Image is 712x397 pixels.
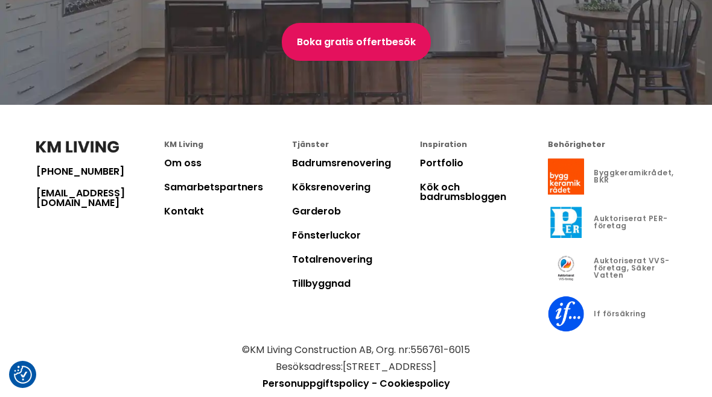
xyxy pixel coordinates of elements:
[548,141,676,149] div: Behörigheter
[292,252,372,266] a: Totalrenovering
[164,204,204,218] a: Kontakt
[594,310,646,317] div: If försäkring
[262,377,377,390] a: Personuppgiftspolicy -
[420,156,463,170] a: Portfolio
[164,180,263,194] a: Samarbetspartners
[14,366,32,384] button: Samtyckesinställningar
[292,228,361,242] a: Fönsterluckor
[292,180,370,194] a: Köksrenovering
[594,169,676,184] div: Byggkeramikrådet, BKR
[548,158,584,195] img: Byggkeramikrådet, BKR
[36,189,164,208] a: [EMAIL_ADDRESS][DOMAIN_NAME]
[548,250,584,286] img: Auktoriserat VVS-företag, Säker Vatten
[420,141,548,149] div: Inspiration
[14,366,32,384] img: Revisit consent button
[292,141,420,149] div: Tjänster
[292,277,351,290] a: Tillbyggnad
[292,156,391,170] a: Badrumsrenovering
[282,23,431,61] a: Boka gratis offertbesök
[292,204,341,218] a: Garderob
[164,141,292,149] div: KM Living
[548,204,584,240] img: Auktoriserat PER-företag
[594,257,676,279] div: Auktoriserat VVS-företag, Säker Vatten
[548,296,584,332] img: If försäkring
[380,377,450,390] a: Cookiespolicy
[36,342,676,375] p: © KM Living Construction AB , Org. nr: 556761-6015 Besöksadress: [STREET_ADDRESS]
[420,180,506,204] a: Kök och badrumsbloggen
[36,141,119,153] img: KM Living
[36,167,164,177] a: [PHONE_NUMBER]
[594,215,676,230] div: Auktoriserat PER-företag
[164,156,202,170] a: Om oss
